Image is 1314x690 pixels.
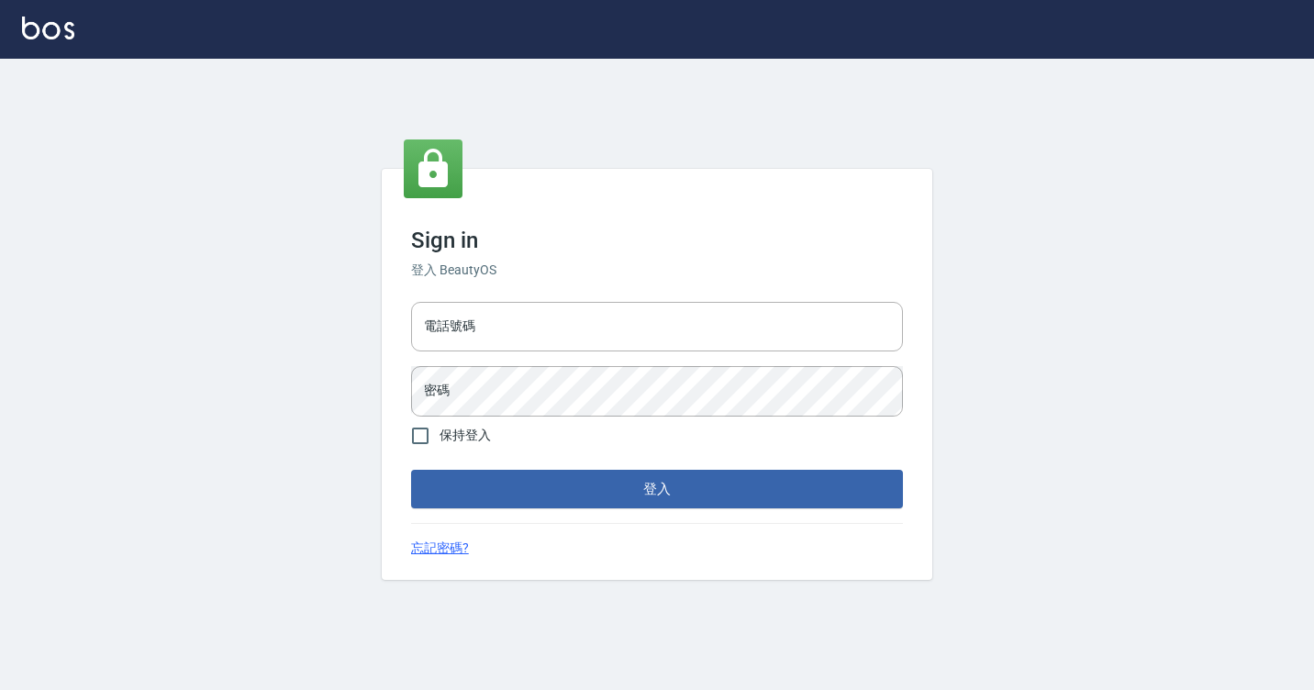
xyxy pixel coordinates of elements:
h3: Sign in [411,228,903,253]
button: 登入 [411,470,903,508]
span: 保持登入 [440,426,491,445]
img: Logo [22,17,74,39]
a: 忘記密碼? [411,539,469,558]
h6: 登入 BeautyOS [411,261,903,280]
